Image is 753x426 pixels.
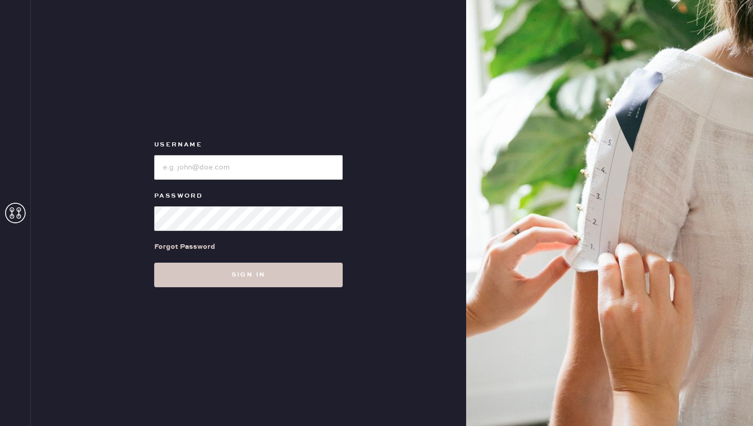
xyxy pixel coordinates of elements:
input: e.g. john@doe.com [154,155,343,180]
label: Password [154,190,343,202]
a: Forgot Password [154,231,215,263]
div: Forgot Password [154,241,215,252]
label: Username [154,139,343,151]
button: Sign in [154,263,343,287]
